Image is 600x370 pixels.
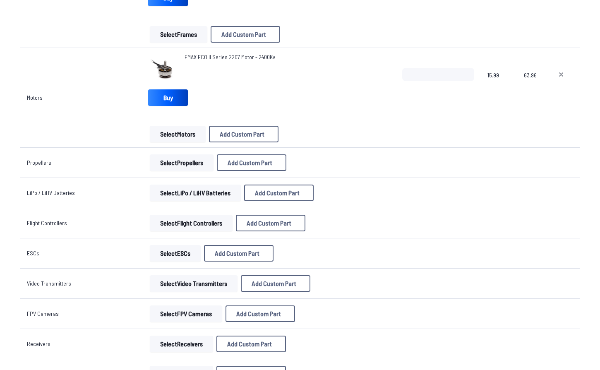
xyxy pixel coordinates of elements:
[209,126,278,142] button: Add Custom Part
[211,26,280,43] button: Add Custom Part
[148,185,242,201] a: SelectLiPo / LiHV Batteries
[27,250,39,257] a: ESCs
[150,185,241,201] button: SelectLiPo / LiHV Batteries
[150,126,206,142] button: SelectMotors
[220,131,264,137] span: Add Custom Part
[148,89,188,106] a: Buy
[27,340,50,347] a: Receivers
[150,305,222,322] button: SelectFPV Cameras
[27,280,71,287] a: Video Transmitters
[221,31,266,38] span: Add Custom Part
[27,159,51,166] a: Propellers
[27,94,43,101] a: Motors
[524,68,538,108] span: 63.96
[244,185,314,201] button: Add Custom Part
[27,310,59,317] a: FPV Cameras
[236,215,305,231] button: Add Custom Part
[226,305,295,322] button: Add Custom Part
[252,280,296,287] span: Add Custom Part
[150,245,201,262] button: SelectESCs
[148,154,215,171] a: SelectPropellers
[148,336,215,352] a: SelectReceivers
[204,245,274,262] button: Add Custom Part
[27,219,67,226] a: Flight Controllers
[148,245,202,262] a: SelectESCs
[148,215,234,231] a: SelectFlight Controllers
[247,220,291,226] span: Add Custom Part
[148,26,209,43] a: SelectFrames
[227,341,272,347] span: Add Custom Part
[241,275,310,292] button: Add Custom Part
[150,336,213,352] button: SelectReceivers
[487,68,511,108] span: 15.99
[150,215,233,231] button: SelectFlight Controllers
[228,159,272,166] span: Add Custom Part
[150,154,214,171] button: SelectPropellers
[255,190,300,196] span: Add Custom Part
[217,154,286,171] button: Add Custom Part
[185,53,275,61] a: EMAX ECO II Series 2207 Motor - 2400Kv
[148,53,181,86] img: image
[148,305,224,322] a: SelectFPV Cameras
[150,275,238,292] button: SelectVideo Transmitters
[150,26,207,43] button: SelectFrames
[215,250,259,257] span: Add Custom Part
[236,310,281,317] span: Add Custom Part
[148,126,207,142] a: SelectMotors
[27,189,75,196] a: LiPo / LiHV Batteries
[185,53,275,60] span: EMAX ECO II Series 2207 Motor - 2400Kv
[148,275,239,292] a: SelectVideo Transmitters
[216,336,286,352] button: Add Custom Part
